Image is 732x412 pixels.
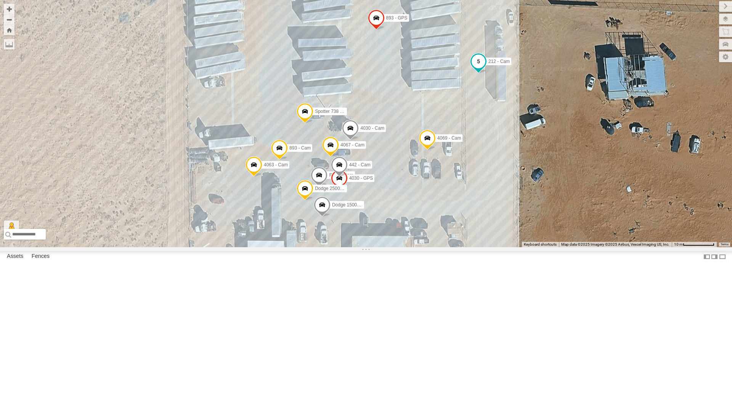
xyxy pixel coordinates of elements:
span: 442 - Cam [349,162,371,167]
span: 4063 - Cam [264,162,288,167]
span: 4069 - Cam [437,135,461,141]
label: Dock Summary Table to the Left [703,251,711,262]
span: Spotter 738 - Cam [315,109,352,114]
span: Map data ©2025 Imagery ©2025 Airbus, Vexcel Imaging US, Inc. [561,242,669,246]
span: F350 - Cam [329,172,353,178]
label: Assets [3,251,27,262]
button: Zoom Home [4,25,14,35]
span: 4030 - Cam [360,126,384,131]
button: Zoom out [4,14,14,25]
span: Dodge 1500 - Cam [332,202,371,208]
span: 4030 - GPS [349,175,373,181]
label: Map Settings [719,51,732,62]
label: Fences [28,251,53,262]
span: 893 - Cam [289,145,311,151]
span: 893 - GPS [386,15,408,21]
a: Terms (opens in new tab) [721,243,729,246]
button: Map Scale: 10 m per 79 pixels [672,242,717,247]
span: 212 - Cam [488,59,510,64]
span: 10 m [674,242,683,246]
span: Dodge 2500 - Cam [315,186,353,191]
span: 4067 - Cam [340,142,364,148]
label: Measure [4,39,14,50]
button: Zoom in [4,4,14,14]
button: Drag Pegman onto the map to open Street View [4,220,19,236]
button: Keyboard shortcuts [524,242,557,247]
label: Hide Summary Table [719,251,726,262]
label: Dock Summary Table to the Right [711,251,718,262]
